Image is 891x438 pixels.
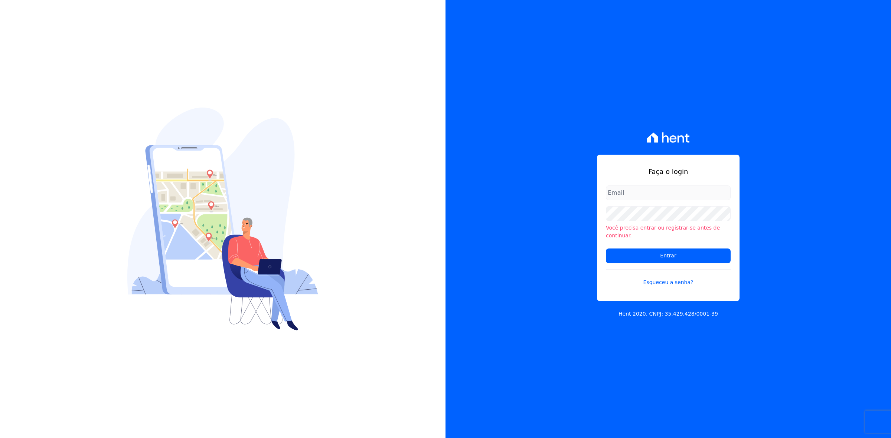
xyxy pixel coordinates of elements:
p: Hent 2020. CNPJ: 35.429.428/0001-39 [619,310,718,318]
h1: Faça o login [606,167,731,177]
input: Email [606,185,731,200]
a: Esqueceu a senha? [606,269,731,286]
input: Entrar [606,248,731,263]
img: Login [127,108,318,330]
li: Você precisa entrar ou registrar-se antes de continuar. [606,224,731,240]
